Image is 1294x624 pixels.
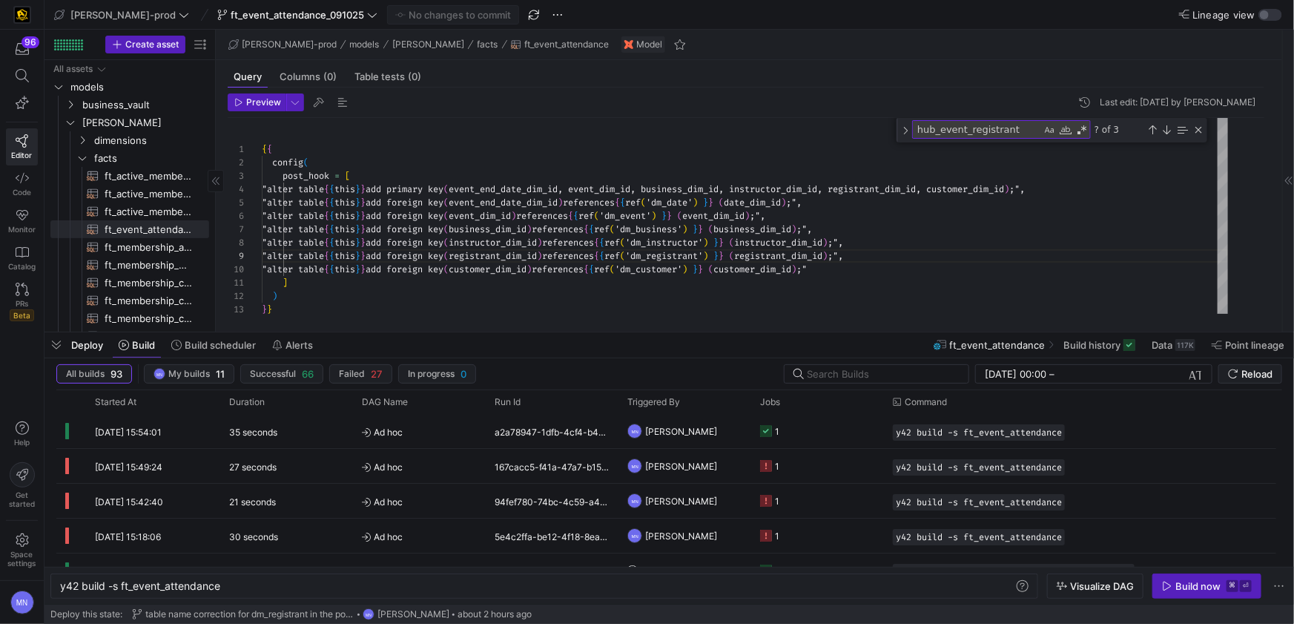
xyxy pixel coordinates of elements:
[604,250,620,262] span: ref
[355,183,360,195] span: }
[389,36,468,53] button: [PERSON_NAME]
[708,223,713,235] span: (
[168,369,210,379] span: My builds
[334,237,355,249] span: this
[10,309,34,321] span: Beta
[392,39,464,50] span: [PERSON_NAME]
[262,183,324,195] span: "alter table
[360,250,366,262] span: }
[262,237,324,249] span: "alter table
[594,263,610,275] span: ref
[50,5,193,24] button: [PERSON_NAME]-prod
[231,9,364,21] span: ft_event_attendance_091025
[228,236,244,249] div: 8
[1093,120,1144,139] div: ? of 3
[56,364,132,384] button: All builds93
[1100,97,1255,108] div: Last edit: [DATE] by [PERSON_NAME]
[272,157,303,168] span: config
[713,237,719,249] span: }
[324,210,329,222] span: {
[604,237,620,249] span: ref
[6,415,38,453] button: Help
[355,210,360,222] span: }
[443,223,449,235] span: (
[667,210,672,222] span: }
[1146,124,1158,136] div: Previous Match (⇧Enter)
[362,554,417,589] span: PROD_BUILD
[625,237,703,249] span: 'dm_instructor'
[329,250,334,262] span: {
[594,210,599,222] span: (
[734,237,822,249] span: instructor_dim_id
[267,303,272,315] span: }
[796,263,807,275] span: ;"
[620,197,625,208] span: {
[524,39,609,50] span: ft_event_attendance
[228,276,244,289] div: 11
[242,39,337,50] span: [PERSON_NAME]-prod
[693,197,698,208] span: )
[360,223,366,235] span: }
[346,36,383,53] button: models
[708,183,968,195] span: id, instructor_dim_id, registrant_dim_id, customer
[641,197,646,208] span: (
[8,225,36,234] span: Monitor
[216,368,225,380] span: 11
[646,197,693,208] span: 'dm_date'
[366,237,443,249] span: add foreign key
[449,263,526,275] span: customer_dim_id
[1063,339,1120,351] span: Build history
[775,414,779,449] div: 1
[449,237,537,249] span: instructor_dim_id
[165,332,263,358] button: Build scheduler
[486,484,618,518] div: 94fef780-74bc-4c59-a436-7a658973879b
[324,263,329,275] span: {
[461,368,466,380] span: 0
[719,197,724,208] span: (
[443,263,449,275] span: (
[760,397,780,407] span: Jobs
[354,72,421,82] span: Table tests
[627,424,642,439] div: MN
[599,250,604,262] span: {
[6,587,38,618] button: MN
[615,197,620,208] span: {
[366,223,443,235] span: add foreign key
[625,197,641,208] span: ref
[443,183,449,195] span: (
[16,299,28,308] span: PRs
[110,368,122,380] span: 93
[71,339,103,351] span: Deploy
[228,93,286,111] button: Preview
[324,250,329,262] span: {
[719,250,724,262] span: }
[899,118,912,142] div: Toggle Replace
[913,121,1041,138] textarea: Find
[703,250,708,262] span: )
[828,237,843,249] span: ;",
[532,263,584,275] span: references
[486,519,618,553] div: 5e4c2ffa-be12-4f18-8ea7-9b1086a4366e
[324,197,329,208] span: {
[95,427,162,438] span: [DATE] 15:54:01
[791,263,796,275] span: )
[1070,580,1134,592] span: Visualize DAG
[620,250,625,262] span: (
[1225,339,1284,351] span: Point lineage
[828,250,843,262] span: ;",
[822,237,828,249] span: )
[350,39,380,50] span: models
[323,72,337,82] span: (0)
[329,183,334,195] span: {
[615,263,682,275] span: 'dm_customer'
[1152,339,1172,351] span: Data
[355,197,360,208] span: }
[228,263,244,276] div: 10
[334,250,355,262] span: this
[532,223,584,235] span: references
[334,170,340,182] span: =
[339,369,365,379] span: Failed
[1241,368,1272,380] span: Reload
[610,263,615,275] span: (
[682,210,745,222] span: event_dim_id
